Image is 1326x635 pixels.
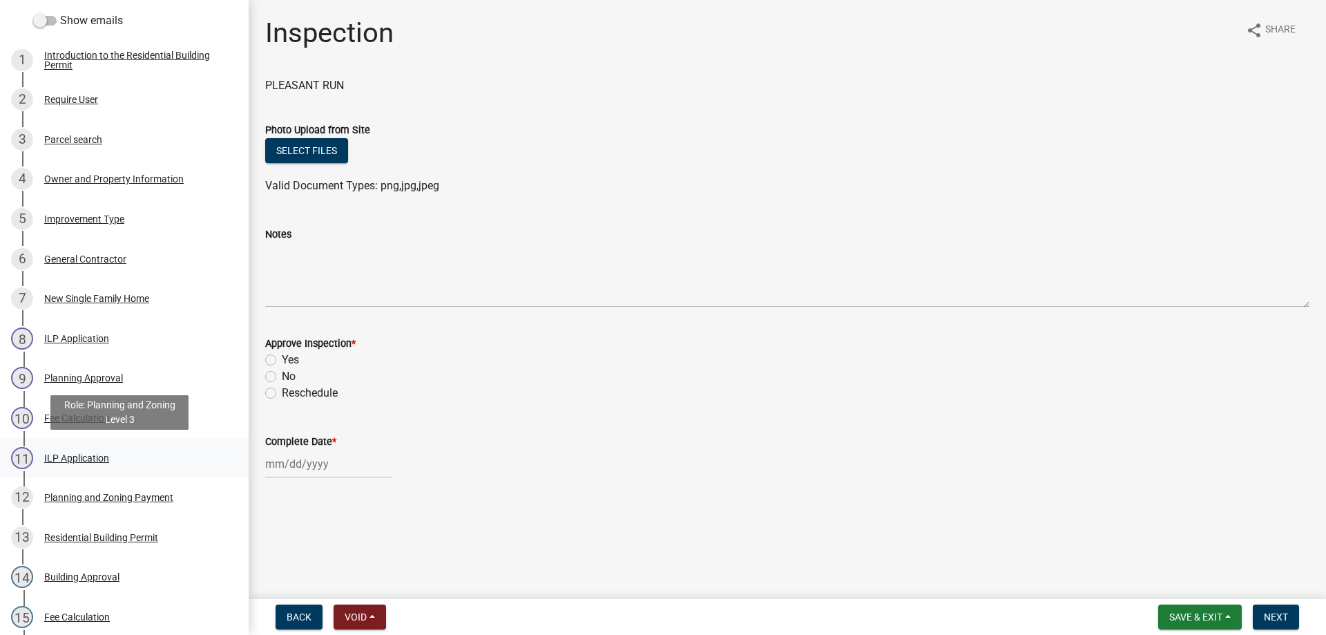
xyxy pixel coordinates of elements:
div: Planning and Zoning Payment [44,493,173,502]
div: 7 [11,287,33,310]
div: Introduction to the Residential Building Permit [44,50,227,70]
div: 2 [11,88,33,111]
span: Valid Document Types: png,jpg,jpeg [265,179,439,192]
div: Planning Approval [44,373,123,383]
button: shareShare [1235,17,1307,44]
div: Fee Calculation [44,612,110,622]
label: No [282,368,296,385]
div: Parcel search [44,135,102,144]
button: Void [334,605,386,629]
div: Require User [44,95,98,104]
div: Owner and Property Information [44,174,184,184]
div: 14 [11,566,33,588]
div: 9 [11,367,33,389]
div: Fee Calculation [44,413,110,423]
div: 8 [11,328,33,350]
div: 4 [11,168,33,190]
span: Save & Exit [1169,612,1222,623]
span: Back [287,612,311,623]
button: Save & Exit [1158,605,1242,629]
span: Share [1265,22,1296,39]
label: Yes [282,352,299,368]
label: Notes [265,230,291,240]
div: ILP Application [44,453,109,463]
div: 5 [11,208,33,230]
label: Approve Inspection [265,339,356,349]
label: Reschedule [282,385,338,401]
div: Building Approval [44,572,119,582]
label: Photo Upload from Site [265,126,370,135]
div: Role: Planning and Zoning Level 3 [50,395,189,430]
span: Next [1264,612,1288,623]
label: Show emails [33,12,123,29]
div: New Single Family Home [44,294,149,303]
button: Back [276,605,323,629]
div: Improvement Type [44,214,124,224]
i: share [1246,22,1262,39]
span: Void [345,612,367,623]
button: Select files [265,138,348,163]
div: Residential Building Permit [44,533,158,542]
p: PLEASANT RUN [265,77,1309,94]
div: ILP Application [44,334,109,343]
h1: Inspection [265,17,394,50]
div: 11 [11,447,33,469]
button: Next [1253,605,1299,629]
div: 1 [11,49,33,71]
label: Complete Date [265,437,336,447]
div: 12 [11,486,33,509]
div: 3 [11,129,33,151]
div: 6 [11,248,33,270]
div: 10 [11,407,33,429]
div: General Contractor [44,254,126,264]
div: 15 [11,606,33,628]
div: 13 [11,527,33,549]
input: mm/dd/yyyy [265,450,392,478]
